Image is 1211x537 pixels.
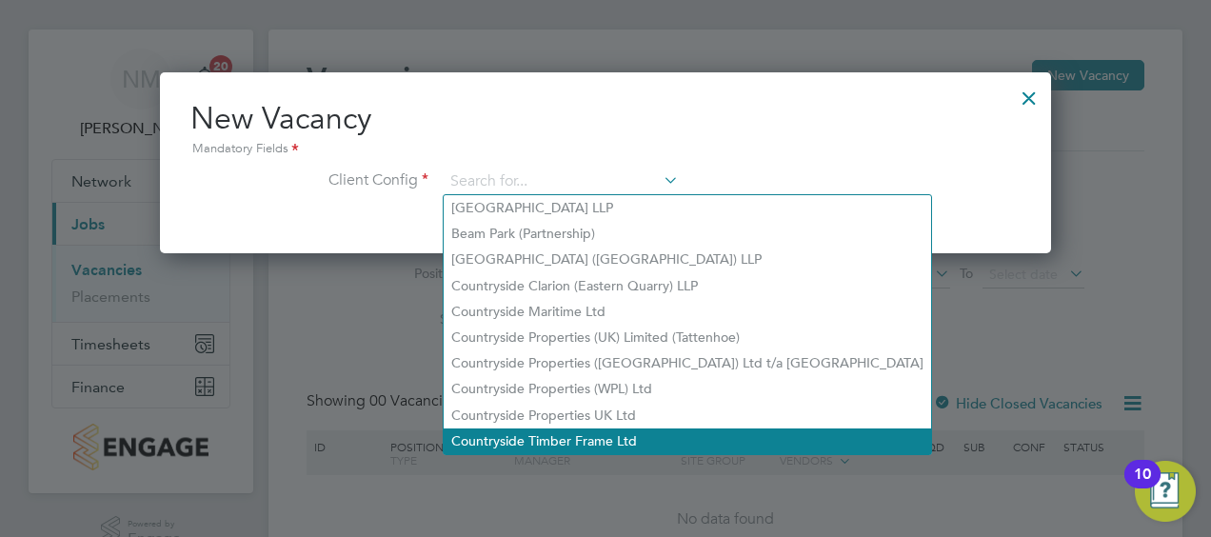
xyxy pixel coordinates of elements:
[444,325,931,350] li: Countryside Properties (UK) Limited (Tattenhoe)
[1135,461,1196,522] button: Open Resource Center, 10 new notifications
[444,168,679,196] input: Search for...
[444,299,931,325] li: Countryside Maritime Ltd
[190,99,1021,160] h2: New Vacancy
[444,247,931,272] li: [GEOGRAPHIC_DATA] ([GEOGRAPHIC_DATA]) LLP
[444,428,931,454] li: Countryside Timber Frame Ltd
[190,170,428,190] label: Client Config
[1134,474,1151,499] div: 10
[444,273,931,299] li: Countryside Clarion (Eastern Quarry) LLP
[444,195,931,221] li: [GEOGRAPHIC_DATA] LLP
[444,403,931,428] li: Countryside Properties UK Ltd
[444,350,931,376] li: Countryside Properties ([GEOGRAPHIC_DATA]) Ltd t/a [GEOGRAPHIC_DATA]
[444,221,931,247] li: Beam Park (Partnership)
[190,139,1021,160] div: Mandatory Fields
[444,376,931,402] li: Countryside Properties (WPL) Ltd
